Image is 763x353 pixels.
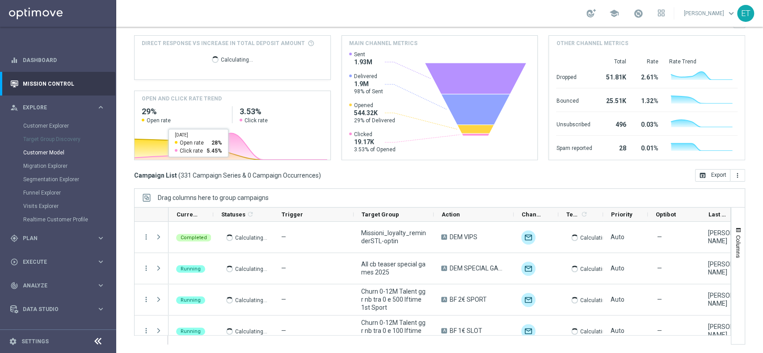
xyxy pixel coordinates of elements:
[181,328,201,334] span: Running
[579,209,588,219] span: Calculate column
[580,233,612,241] p: Calculating...
[319,171,321,179] span: )
[158,194,269,201] div: Row Groups
[176,295,205,304] colored-tag: Running
[521,293,535,307] div: Optimail
[566,211,579,218] span: Templates
[10,321,105,345] div: Optibot
[23,236,97,241] span: Plan
[556,39,628,47] h4: Other channel metrics
[450,295,487,303] span: BF 2€ SPORT
[581,211,588,218] i: refresh
[10,282,18,290] i: track_changes
[245,209,254,219] span: Calculate column
[97,103,105,112] i: keyboard_arrow_right
[23,119,115,133] div: Customer Explorer
[181,266,201,272] span: Running
[10,104,105,111] button: person_search Explore keyboard_arrow_right
[10,258,18,266] i: play_circle_outline
[23,72,105,96] a: Mission Control
[354,117,395,124] span: 29% of Delivered
[244,117,268,124] span: Click rate
[734,172,741,179] i: more_vert
[23,203,93,210] a: Visits Explorer
[522,211,543,218] span: Channel
[10,48,105,72] div: Dashboard
[142,327,150,335] button: more_vert
[23,283,97,288] span: Analyze
[521,262,535,276] img: Email
[521,230,535,245] div: Optimail
[441,297,447,302] span: A
[10,329,18,337] i: lightbulb
[142,233,150,241] button: more_vert
[23,213,115,226] div: Realtime Customer Profile
[556,69,592,83] div: Dropped
[708,260,738,276] div: maurizio brosio
[142,295,150,303] i: more_vert
[247,211,254,218] i: refresh
[603,58,626,65] div: Total
[441,234,447,240] span: A
[695,171,745,179] multiple-options-button: Export to CSV
[181,297,201,303] span: Running
[23,173,115,186] div: Segmentation Explorer
[10,234,97,242] div: Plan
[726,8,736,18] span: keyboard_arrow_down
[158,194,269,201] span: Drag columns here to group campaigns
[730,169,745,182] button: more_vert
[695,169,730,182] button: open_in_browser Export
[235,327,267,335] p: Calculating...
[23,259,97,265] span: Execute
[354,80,383,88] span: 1.9M
[603,93,626,107] div: 25.51K
[657,264,662,272] span: —
[580,264,612,273] p: Calculating...
[354,146,396,153] span: 3.53% of Opened
[23,105,97,110] span: Explore
[134,171,321,179] h3: Campaign List
[142,39,305,47] span: Direct Response VS Increase In Total Deposit Amount
[97,305,105,313] i: keyboard_arrow_right
[10,234,18,242] i: gps_fixed
[10,258,105,266] button: play_circle_outline Execute keyboard_arrow_right
[657,295,662,303] span: —
[97,281,105,290] i: keyboard_arrow_right
[181,171,319,179] span: 331 Campaign Series & 0 Campaign Occurrences
[441,266,447,271] span: A
[603,140,626,154] div: 28
[611,233,624,241] span: Auto
[708,323,738,339] div: Francesca Mascarucci
[362,211,399,218] span: Target Group
[23,176,93,183] a: Segmentation Explorer
[281,265,286,272] span: —
[354,88,383,95] span: 98% of Sent
[699,172,706,179] i: open_in_browser
[23,159,115,173] div: Migration Explorer
[142,106,225,117] h2: 29%
[656,211,676,218] span: Optibot
[281,296,286,303] span: —
[135,253,169,284] div: Press SPACE to select this row.
[603,69,626,83] div: 51.81K
[10,56,18,64] i: equalizer
[23,149,93,156] a: Customer Model
[354,131,396,138] span: Clicked
[669,58,738,65] div: Rate Trend
[97,257,105,266] i: keyboard_arrow_right
[23,307,97,312] span: Data Studio
[637,140,658,154] div: 0.01%
[637,116,658,131] div: 0.03%
[147,117,171,124] span: Open rate
[282,211,303,218] span: Trigger
[23,321,93,345] a: Optibot
[235,264,267,273] p: Calculating...
[603,116,626,131] div: 496
[361,260,426,276] span: All cb teaser special games 2025
[657,233,662,241] span: —
[611,211,632,218] span: Priority
[349,39,417,47] h4: Main channel metrics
